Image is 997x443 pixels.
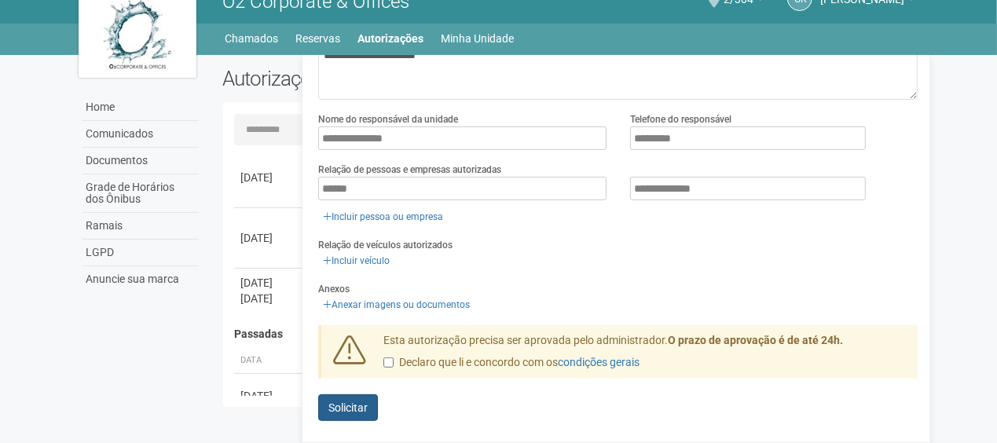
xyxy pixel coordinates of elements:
[82,148,199,174] a: Documentos
[318,296,475,313] a: Anexar imagens ou documentos
[328,401,368,414] span: Solicitar
[318,394,378,421] button: Solicitar
[318,208,448,225] a: Incluir pessoa ou empresa
[222,67,559,90] h2: Autorizações
[240,275,299,291] div: [DATE]
[82,266,199,292] a: Anuncie sua marca
[296,27,341,49] a: Reservas
[318,163,501,177] label: Relação de pessoas e empresas autorizadas
[383,355,640,371] label: Declaro que li e concordo com os
[318,238,453,252] label: Relação de veículos autorizados
[240,230,299,246] div: [DATE]
[630,112,731,126] label: Telefone do responsável
[225,27,279,49] a: Chamados
[318,112,458,126] label: Nome do responsável da unidade
[240,291,299,306] div: [DATE]
[82,174,199,213] a: Grade de Horários dos Ônibus
[240,170,299,185] div: [DATE]
[234,328,907,340] h4: Passadas
[372,333,918,379] div: Esta autorização precisa ser aprovada pelo administrador.
[318,252,394,269] a: Incluir veículo
[558,356,640,368] a: condições gerais
[82,240,199,266] a: LGPD
[234,348,305,374] th: Data
[383,357,394,368] input: Declaro que li e concordo com oscondições gerais
[82,213,199,240] a: Ramais
[358,27,424,49] a: Autorizações
[668,334,843,346] strong: O prazo de aprovação é de até 24h.
[82,94,199,121] a: Home
[442,27,515,49] a: Minha Unidade
[82,121,199,148] a: Comunicados
[240,388,299,404] div: [DATE]
[318,282,350,296] label: Anexos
